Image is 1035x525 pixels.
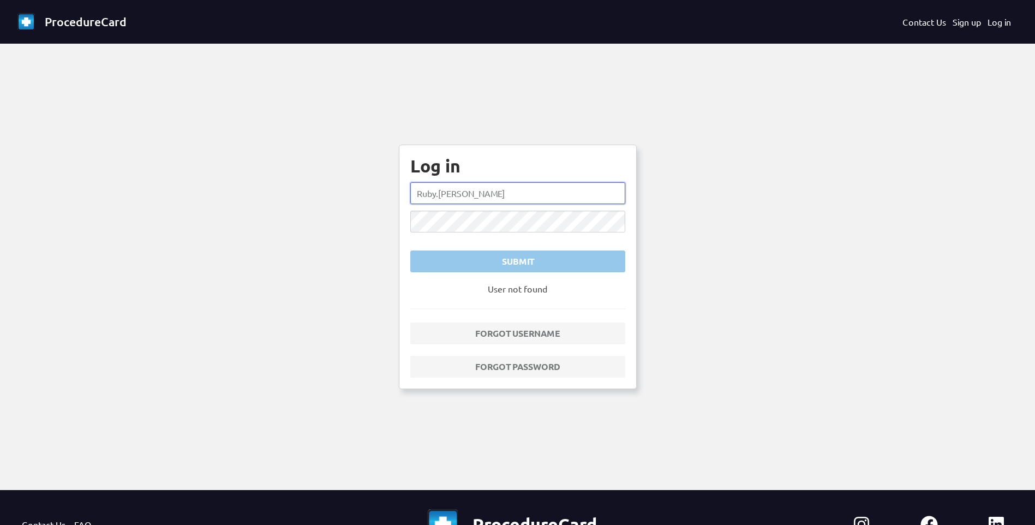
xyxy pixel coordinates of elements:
[410,250,625,272] button: Submit
[17,13,35,31] img: favicon-32x32.png
[410,323,625,344] a: Forgot username
[410,182,625,204] input: Username
[420,255,616,268] div: Submit
[420,327,616,340] div: Forgot username
[953,15,981,28] a: Sign up
[902,15,946,28] a: Contact Us
[420,360,616,373] div: Forgot password
[410,356,625,378] a: Forgot password
[45,14,127,29] span: ProcedureCard
[410,282,625,295] p: User not found
[410,156,625,176] div: Log in
[988,15,1011,28] a: Log in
